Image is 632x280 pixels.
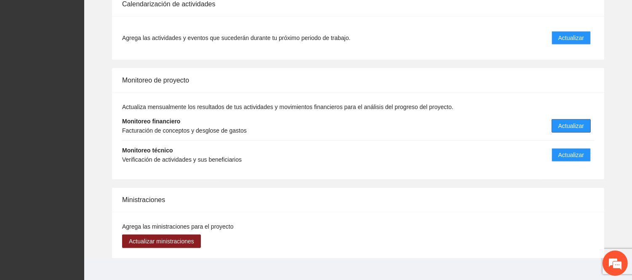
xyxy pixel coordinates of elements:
span: Actualizar [558,150,584,160]
strong: Monitoreo técnico [122,147,173,154]
div: Minimizar ventana de chat en vivo [138,4,158,24]
span: Agrega las ministraciones para el proyecto [122,223,234,230]
span: Actualizar ministraciones [129,237,194,246]
span: Agrega las actividades y eventos que sucederán durante tu próximo periodo de trabajo. [122,33,350,43]
div: Ministraciones [122,188,594,212]
span: Actualiza mensualmente los resultados de tus actividades y movimientos financieros para el anális... [122,104,453,110]
span: Actualizar [558,33,584,43]
button: Actualizar [552,31,591,45]
div: Chatee con nosotros ahora [44,43,141,54]
button: Actualizar [552,148,591,162]
button: Actualizar ministraciones [122,235,201,248]
strong: Monitoreo financiero [122,118,180,125]
a: Actualizar ministraciones [122,238,201,245]
span: Verificación de actividades y sus beneficiarios [122,156,242,163]
button: Actualizar [552,119,591,133]
span: Actualizar [558,121,584,131]
span: Estamos en línea. [49,92,116,177]
textarea: Escriba su mensaje y pulse “Intro” [4,189,160,218]
div: Monitoreo de proyecto [122,68,594,92]
span: Facturación de conceptos y desglose de gastos [122,127,247,134]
